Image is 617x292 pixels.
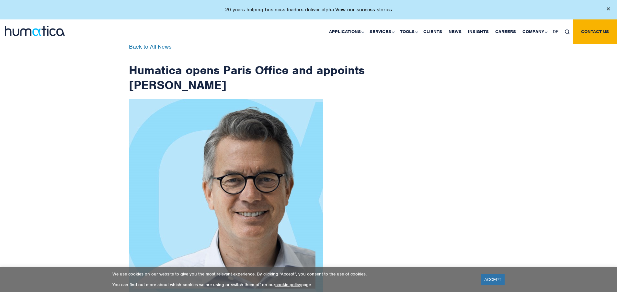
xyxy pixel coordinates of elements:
a: DE [550,19,562,44]
a: Insights [465,19,492,44]
a: Company [519,19,550,44]
a: Contact us [573,19,617,44]
h1: Humatica opens Paris Office and appoints [PERSON_NAME] [129,44,365,92]
a: View our success stories [335,6,392,13]
a: Careers [492,19,519,44]
a: Tools [397,19,420,44]
span: DE [553,29,558,34]
p: 20 years helping business leaders deliver alpha. [225,6,392,13]
a: Services [366,19,397,44]
p: We use cookies on our website to give you the most relevant experience. By clicking “Accept”, you... [112,271,473,277]
a: Clients [420,19,445,44]
a: Applications [326,19,366,44]
a: Back to All News [129,43,172,50]
p: You can find out more about which cookies we are using or switch them off on our page. [112,282,473,287]
img: search_icon [565,29,570,34]
a: News [445,19,465,44]
a: cookie policy [275,282,301,287]
a: ACCEPT [481,274,505,285]
img: logo [5,26,65,36]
